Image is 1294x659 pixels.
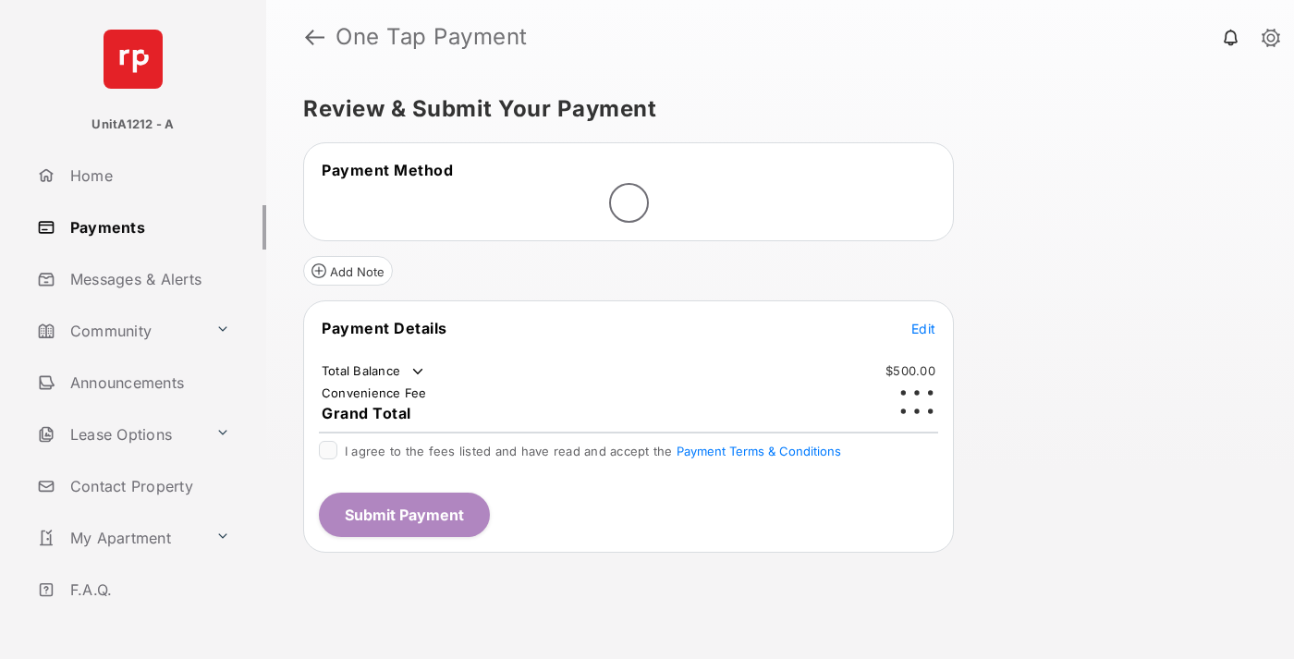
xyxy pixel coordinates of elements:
[336,26,528,48] strong: One Tap Payment
[322,319,447,337] span: Payment Details
[30,309,208,353] a: Community
[30,360,266,405] a: Announcements
[30,153,266,198] a: Home
[30,205,266,250] a: Payments
[30,464,266,508] a: Contact Property
[885,362,936,379] td: $500.00
[677,444,841,458] button: I agree to the fees listed and have read and accept the
[322,404,411,422] span: Grand Total
[30,516,208,560] a: My Apartment
[30,567,266,612] a: F.A.Q.
[319,493,490,537] button: Submit Payment
[92,116,174,134] p: UnitA1212 - A
[321,362,427,381] td: Total Balance
[911,321,935,336] span: Edit
[321,384,428,401] td: Convenience Fee
[322,161,453,179] span: Payment Method
[30,412,208,457] a: Lease Options
[345,444,841,458] span: I agree to the fees listed and have read and accept the
[104,30,163,89] img: svg+xml;base64,PHN2ZyB4bWxucz0iaHR0cDovL3d3dy53My5vcmcvMjAwMC9zdmciIHdpZHRoPSI2NCIgaGVpZ2h0PSI2NC...
[30,257,266,301] a: Messages & Alerts
[303,98,1242,120] h5: Review & Submit Your Payment
[911,319,935,337] button: Edit
[303,256,393,286] button: Add Note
